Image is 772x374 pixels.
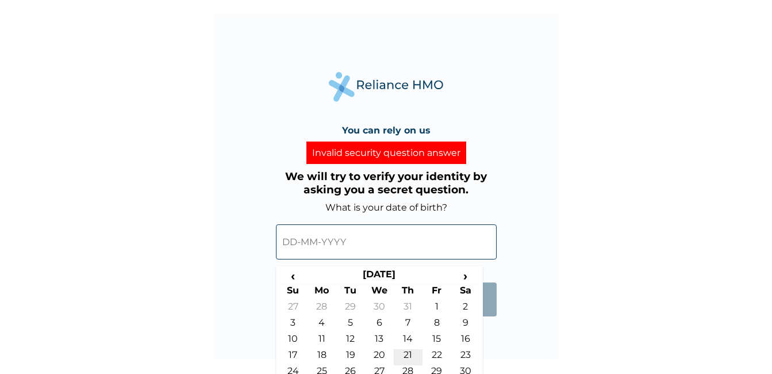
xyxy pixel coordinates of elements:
[308,285,336,301] th: Mo
[451,317,480,333] td: 9
[451,269,480,283] span: ›
[279,301,308,317] td: 27
[423,349,451,365] td: 22
[394,285,423,301] th: Th
[308,317,336,333] td: 4
[365,333,394,349] td: 13
[365,285,394,301] th: We
[336,285,365,301] th: Tu
[336,349,365,365] td: 19
[365,349,394,365] td: 20
[342,125,431,136] h4: You can rely on us
[276,224,497,259] input: DD-MM-YYYY
[451,301,480,317] td: 2
[394,349,423,365] td: 21
[394,301,423,317] td: 31
[279,285,308,301] th: Su
[329,72,444,101] img: Reliance Health's Logo
[308,301,336,317] td: 28
[336,333,365,349] td: 12
[336,301,365,317] td: 29
[365,317,394,333] td: 6
[423,285,451,301] th: Fr
[451,349,480,365] td: 23
[336,317,365,333] td: 5
[394,317,423,333] td: 7
[394,333,423,349] td: 14
[279,269,308,283] span: ‹
[423,333,451,349] td: 15
[276,170,497,196] h3: We will try to verify your identity by asking you a secret question.
[308,269,451,285] th: [DATE]
[423,301,451,317] td: 1
[279,349,308,365] td: 17
[423,317,451,333] td: 8
[308,333,336,349] td: 11
[306,142,466,164] div: Invalid security question answer
[279,333,308,349] td: 10
[451,333,480,349] td: 16
[365,301,394,317] td: 30
[279,317,308,333] td: 3
[308,349,336,365] td: 18
[325,202,447,213] label: What is your date of birth?
[451,285,480,301] th: Sa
